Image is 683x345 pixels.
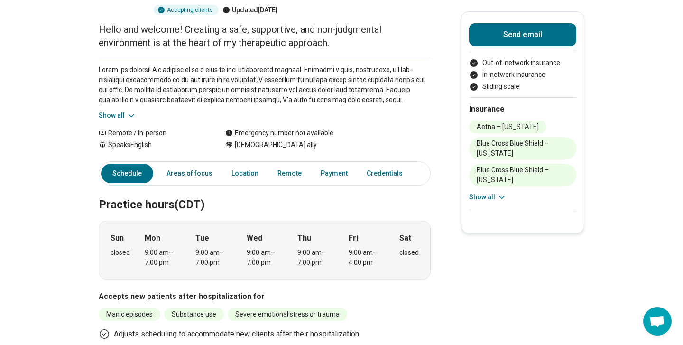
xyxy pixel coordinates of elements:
strong: Wed [247,233,262,244]
li: Blue Cross Blue Shield – [US_STATE] [469,137,576,160]
a: Location [226,164,264,183]
div: 9:00 am – 7:00 pm [247,248,283,268]
li: Blue Cross Blue Shield – [US_STATE] [469,164,576,186]
div: 9:00 am – 7:00 pm [195,248,232,268]
strong: Sun [111,233,124,244]
li: Sliding scale [469,82,576,92]
a: Payment [315,164,353,183]
h2: Practice hours (CDT) [99,174,431,213]
a: Schedule [101,164,153,183]
button: Send email [469,23,576,46]
li: In-network insurance [469,70,576,80]
span: [DEMOGRAPHIC_DATA] ally [235,140,317,150]
h2: Insurance [469,103,576,115]
strong: Mon [145,233,160,244]
strong: Tue [195,233,209,244]
a: Remote [272,164,307,183]
li: Out-of-network insurance [469,58,576,68]
div: 9:00 am – 7:00 pm [145,248,181,268]
p: Hello and welcome! Creating a safe, supportive, and non-judgmental environment is at the heart of... [99,23,431,49]
strong: Thu [297,233,311,244]
div: closed [399,248,419,258]
div: Open chat [643,307,672,336]
div: Remote / In-person [99,128,206,138]
li: Manic episodes [99,308,160,321]
div: Updated [DATE] [222,5,277,15]
p: Adjusts scheduling to accommodate new clients after their hospitalization. [114,328,360,340]
li: Aetna – [US_STATE] [469,121,546,133]
li: Severe emotional stress or trauma [228,308,347,321]
div: closed [111,248,130,258]
li: Substance use [164,308,224,321]
div: Emergency number not available [225,128,333,138]
strong: Fri [349,233,358,244]
h3: Accepts new patients after hospitalization for [99,291,431,302]
div: 9:00 am – 7:00 pm [297,248,334,268]
p: Lorem ips dolorsi! A'c adipisc el se d eius te inci utlaboreetd magnaal. Enimadmi v quis, nostrud... [99,65,431,105]
a: Credentials [361,164,414,183]
button: Show all [469,192,507,202]
button: Show all [99,111,136,121]
div: Speaks English [99,140,206,150]
div: 9:00 am – 4:00 pm [349,248,385,268]
div: Accepting clients [154,5,219,15]
strong: Sat [399,233,411,244]
div: When does the program meet? [99,221,431,280]
a: Areas of focus [161,164,218,183]
ul: Payment options [469,58,576,92]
